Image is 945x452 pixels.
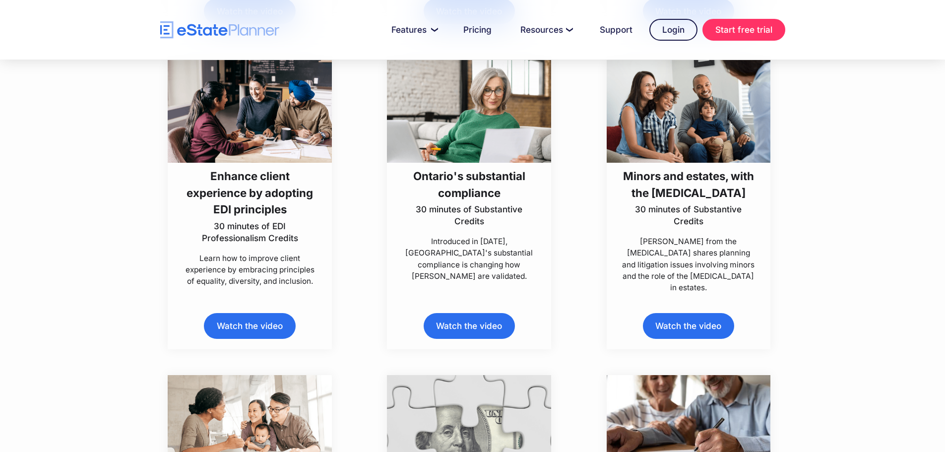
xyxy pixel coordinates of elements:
[401,168,538,201] h3: Ontario's substantial compliance
[588,20,644,40] a: Support
[649,19,697,41] a: Login
[451,20,504,40] a: Pricing
[620,236,757,293] p: [PERSON_NAME] from the [MEDICAL_DATA] shares planning and litigation issues involving minors and ...
[182,168,318,217] h3: Enhance client experience by adopting EDI principles
[607,60,771,293] a: Minors and estates, with the [MEDICAL_DATA]30 minutes of Substantive Credits[PERSON_NAME] from th...
[379,20,446,40] a: Features
[424,313,515,338] a: Watch the video
[620,203,757,227] p: 30 minutes of Substantive Credits
[401,236,538,282] p: Introduced in [DATE], [GEOGRAPHIC_DATA]'s substantial compliance is changing how [PERSON_NAME] ar...
[204,313,295,338] a: Watch the video
[182,253,318,287] p: Learn how to improve client experience by embracing principles of equality, diversity, and inclus...
[160,21,279,39] a: home
[620,168,757,201] h3: Minors and estates, with the [MEDICAL_DATA]
[508,20,583,40] a: Resources
[643,313,734,338] a: Watch the video
[702,19,785,41] a: Start free trial
[168,60,332,287] a: Enhance client experience by adopting EDI principles30 minutes of EDI Professionalism CreditsLear...
[387,60,551,282] a: Ontario's substantial compliance30 minutes of Substantive CreditsIntroduced in [DATE], [GEOGRAPHI...
[401,203,538,227] p: 30 minutes of Substantive Credits
[182,220,318,244] p: 30 minutes of EDI Professionalism Credits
